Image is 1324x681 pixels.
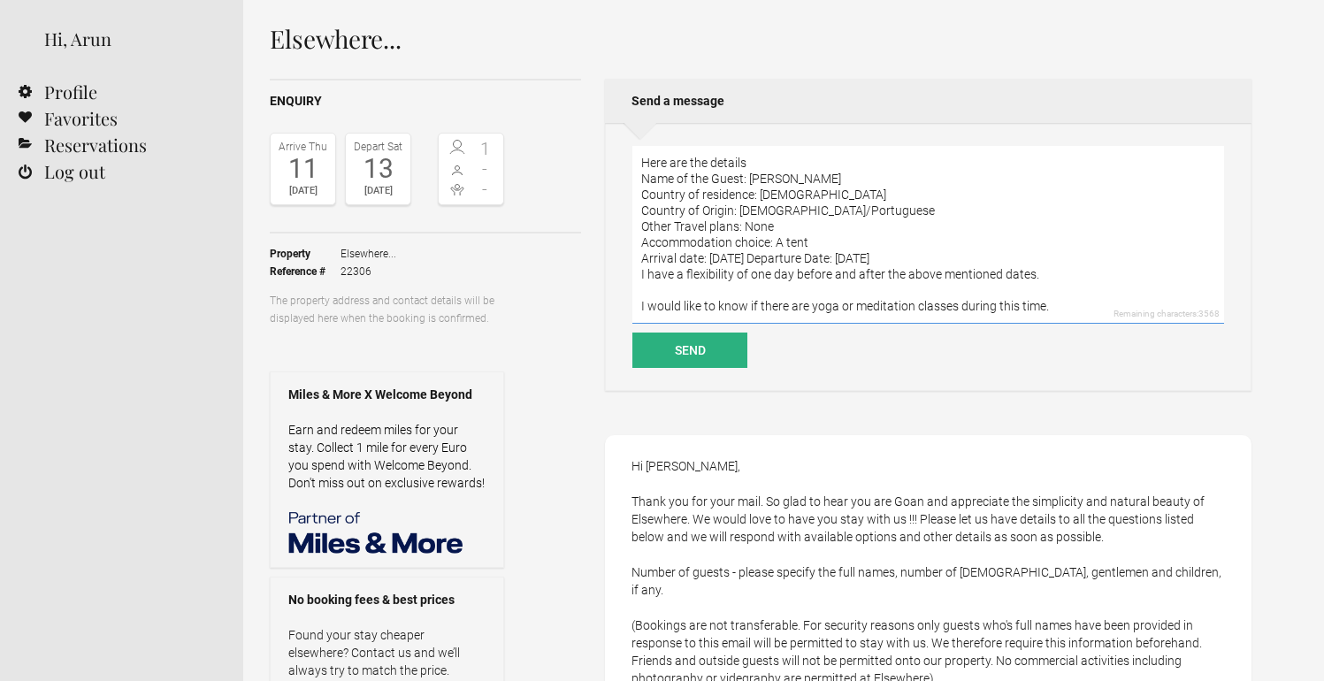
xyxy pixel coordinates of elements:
img: Miles & More [288,509,465,554]
strong: Reference # [270,263,341,280]
strong: No booking fees & best prices [288,591,486,608]
strong: Miles & More X Welcome Beyond [288,386,486,403]
div: 13 [350,156,406,182]
div: 11 [275,156,331,182]
h2: Enquiry [270,92,581,111]
p: The property address and contact details will be displayed here when the booking is confirmed. [270,292,504,327]
div: Depart Sat [350,138,406,156]
button: Send [632,333,747,368]
span: 22306 [341,263,396,280]
strong: Property [270,245,341,263]
div: [DATE] [275,182,331,200]
span: - [471,180,500,198]
div: Arrive Thu [275,138,331,156]
div: Hi, Arun [44,26,217,52]
a: Earn and redeem miles for your stay. Collect 1 mile for every Euro you spend with Welcome Beyond.... [288,423,485,490]
span: - [471,160,500,178]
h2: Send a message [605,79,1251,123]
span: 1 [471,140,500,157]
h1: Elsewhere... [270,26,1251,52]
span: Elsewhere... [341,245,396,263]
div: [DATE] [350,182,406,200]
